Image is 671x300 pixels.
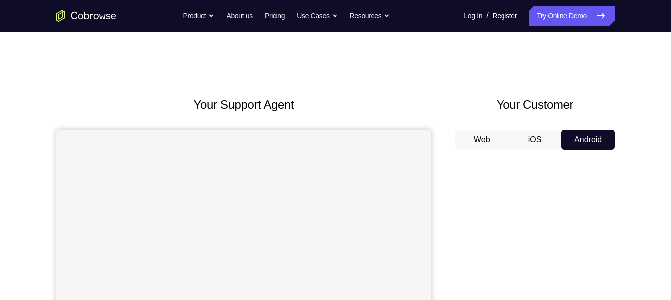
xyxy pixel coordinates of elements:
[455,130,508,150] button: Web
[455,96,615,114] h2: Your Customer
[183,6,215,26] button: Product
[508,130,562,150] button: iOS
[56,96,431,114] h2: Your Support Agent
[56,10,116,22] a: Go to the home page
[350,6,390,26] button: Resources
[561,130,615,150] button: Android
[529,6,615,26] a: Try Online Demo
[226,6,252,26] a: About us
[493,6,517,26] a: Register
[464,6,482,26] a: Log In
[297,6,337,26] button: Use Cases
[265,6,285,26] a: Pricing
[486,10,488,22] span: /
